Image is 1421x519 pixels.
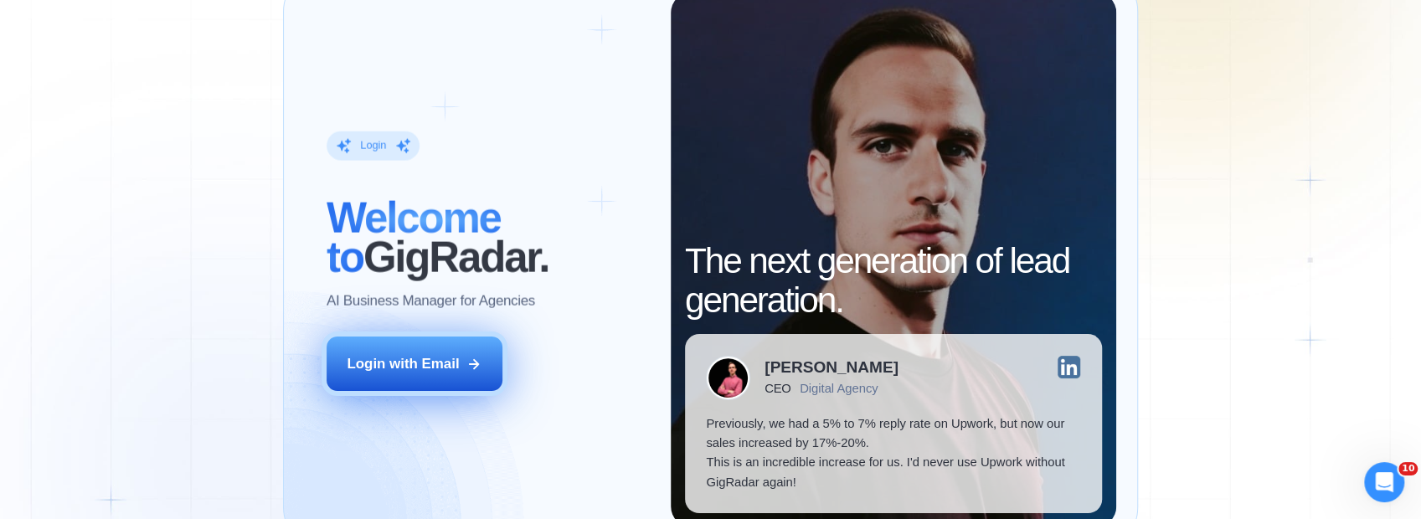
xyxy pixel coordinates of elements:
[327,194,501,281] span: Welcome to
[327,199,650,277] h2: ‍ GigRadar.
[706,414,1080,492] p: Previously, we had a 5% to 7% reply rate on Upwork, but now our sales increased by 17%-20%. This ...
[765,382,790,396] div: CEO
[360,138,386,152] div: Login
[685,242,1102,320] h2: The next generation of lead generation.
[327,291,535,311] p: AI Business Manager for Agencies
[1364,462,1404,502] iframe: Intercom live chat
[800,382,878,396] div: Digital Agency
[765,359,898,375] div: [PERSON_NAME]
[327,337,502,392] button: Login with Email
[347,354,459,373] div: Login with Email
[1398,462,1418,475] span: 10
